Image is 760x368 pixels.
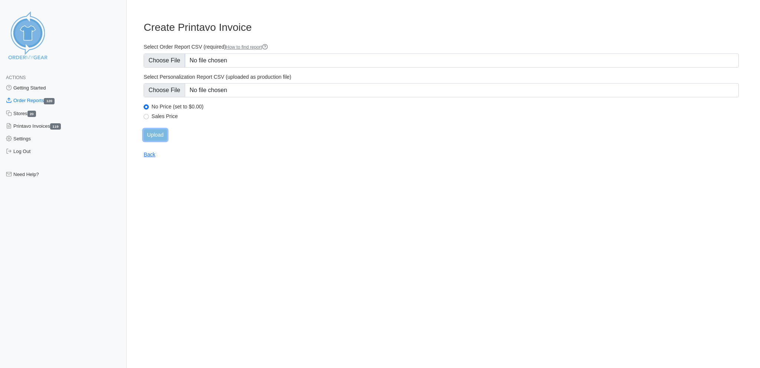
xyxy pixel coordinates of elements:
[144,21,739,34] h3: Create Printavo Invoice
[226,45,268,50] a: How to find report
[6,75,26,80] span: Actions
[44,98,55,104] span: 120
[50,123,61,130] span: 119
[151,113,739,120] label: Sales Price
[151,103,739,110] label: No Price (set to $0.00)
[144,43,739,51] label: Select Order Report CSV (required)
[144,74,739,80] label: Select Personalization Report CSV (uploaded as production file)
[27,111,36,117] span: 20
[144,129,167,141] input: Upload
[144,152,155,157] a: Back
